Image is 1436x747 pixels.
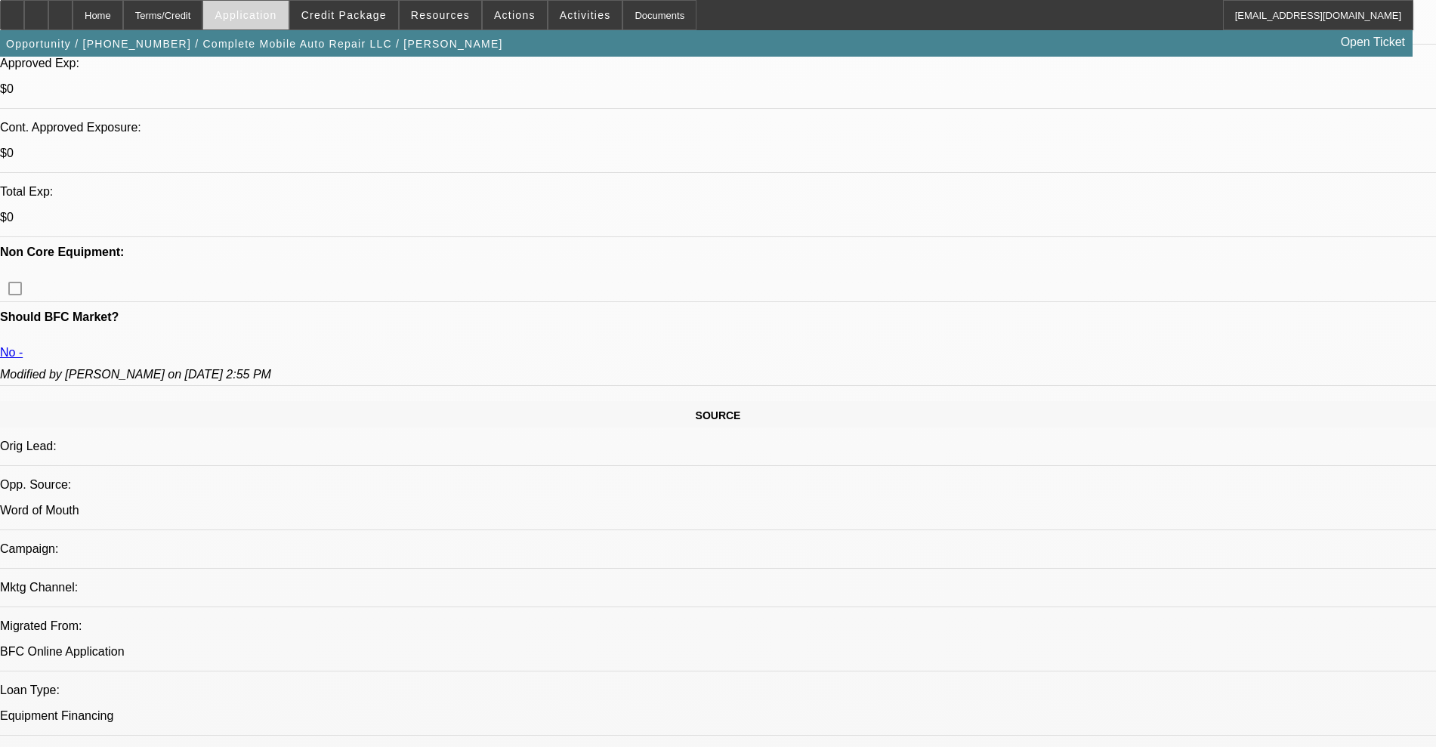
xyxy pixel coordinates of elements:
span: SOURCE [696,409,741,421]
button: Credit Package [290,1,398,29]
span: Resources [411,9,470,21]
span: Opportunity / [PHONE_NUMBER] / Complete Mobile Auto Repair LLC / [PERSON_NAME] [6,38,503,50]
span: Credit Package [301,9,387,21]
span: Activities [560,9,611,21]
span: Actions [494,9,536,21]
button: Actions [483,1,547,29]
span: Application [215,9,276,21]
button: Resources [400,1,481,29]
a: Open Ticket [1335,29,1411,55]
button: Activities [548,1,622,29]
button: Application [203,1,288,29]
